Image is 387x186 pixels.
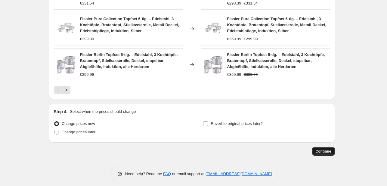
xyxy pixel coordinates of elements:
[227,72,241,78] div: €359.99
[125,172,163,176] span: Need help? Read the
[163,172,171,176] a: FAQ
[62,86,70,94] button: Next
[316,149,331,154] span: Continue
[206,172,272,176] a: [EMAIL_ADDRESS][DOMAIN_NAME]
[62,130,96,134] span: Change prices later
[227,52,325,69] span: Fissler Berlin Topfset 5-tlg. – Edelstahl, 3 Kochtöpfe, Bratentopf, Stielkasserolle, Deckel, stap...
[54,86,70,94] nav: Pagination
[80,17,179,33] span: Fissler Pure Collection Topfset 6-tlg. – Edelstahl, 3 Kochtöpfe, Bratentopf, Stielkasserolle, Met...
[204,56,222,74] img: 51wB319q60L_80x.jpg
[312,147,335,156] button: Continue
[204,20,222,38] img: 51NBuuwQEmL_80x.jpg
[244,72,258,78] strike: €399.99
[211,121,263,126] span: Revert to original prices later?
[54,109,68,115] h2: Step 4.
[62,121,95,126] span: Change prices now
[80,52,178,69] span: Fissler Berlin Topfset 5-tlg. – Edelstahl, 3 Kochtöpfe, Bratentopf, Stielkasserolle, Deckel, stap...
[80,72,94,78] div: €399.99
[70,109,136,115] p: Select when the prices should change
[227,17,326,33] span: Fissler Pure Collection Topfset 6-tlg. – Edelstahl, 3 Kochtöpfe, Bratentopf, Stielkasserolle, Met...
[57,56,75,74] img: 51wB319q60L_80x.jpg
[80,36,94,42] div: €299.99
[244,0,258,6] strike: €331.54
[57,20,75,38] img: 51NBuuwQEmL_80x.jpg
[227,0,241,6] div: €298.39
[171,172,206,176] span: or email support at
[80,0,94,6] div: €331.54
[244,36,258,42] strike: €299.99
[227,36,241,42] div: €269.99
